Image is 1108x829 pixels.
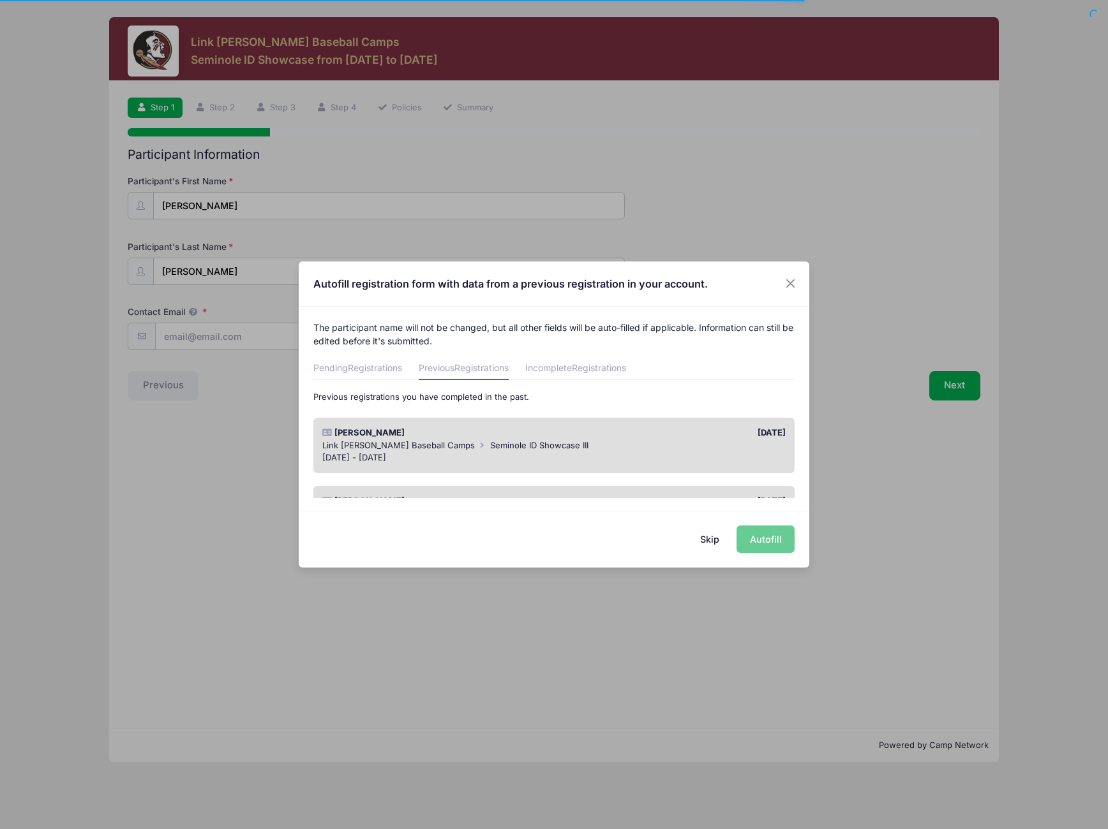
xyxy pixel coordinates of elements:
button: Close [779,272,802,295]
span: Registrations [572,362,626,373]
a: Pending [313,357,402,380]
div: [DATE] - [DATE] [322,451,786,464]
span: Link [PERSON_NAME] Baseball Camps [322,440,475,450]
div: [PERSON_NAME] [316,495,554,508]
span: Registrations [348,362,402,373]
p: The participant name will not be changed, but all other fields will be auto-filled if applicable.... [313,321,795,348]
div: [DATE] [554,495,792,508]
div: [DATE] [554,427,792,439]
p: Previous registrations you have completed in the past. [313,391,795,404]
button: Skip [687,525,733,553]
h4: Autofill registration form with data from a previous registration in your account. [313,276,708,291]
a: Previous [419,357,509,380]
div: [PERSON_NAME] [316,427,554,439]
span: Seminole ID Showcase III [490,440,588,450]
a: Incomplete [525,357,626,380]
span: Registrations [454,362,509,373]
